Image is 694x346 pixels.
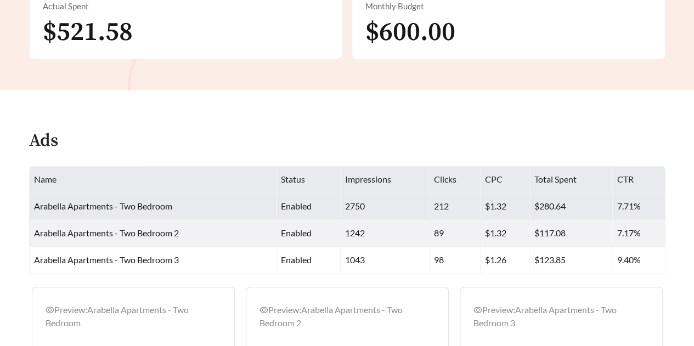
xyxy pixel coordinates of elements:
span: CTR [617,174,633,184]
td: 9.40% [612,247,665,274]
span: $521.58 [43,16,133,49]
span: eye [46,305,54,314]
th: Name [30,166,277,193]
div: Preview: Arabella Apartments - Two Bedroom 2 [259,303,435,330]
div: Preview: Arabella Apartments - Two Bedroom 3 [473,303,649,330]
span: Arabella Apartments - Two Bedroom 2 [34,228,179,238]
span: enabled [281,201,312,211]
div: Preview: Arabella Apartments - Two Bedroom [46,303,221,330]
span: $600.00 [365,16,455,49]
td: 1043 [341,247,430,274]
span: CPC [485,174,503,184]
th: Status [277,166,341,193]
span: Arabella Apartments - Two Bedroom [34,201,172,211]
td: $123.85 [530,247,613,274]
td: 2750 [341,193,430,220]
h4: Ads [29,132,58,151]
span: eye [473,305,482,314]
td: 1242 [341,220,430,247]
th: Total Spent [530,166,613,193]
span: eye [259,305,268,314]
td: 89 [430,220,481,247]
td: 98 [430,247,481,274]
td: $1.32 [481,193,530,220]
td: $1.32 [481,220,530,247]
th: Clicks [430,166,481,193]
td: 7.71% [612,193,665,220]
td: $117.08 [530,220,613,247]
td: $1.26 [481,247,530,274]
td: 212 [430,193,481,220]
span: enabled [281,228,312,238]
td: $280.64 [530,193,613,220]
span: enabled [281,254,312,265]
td: 7.17% [612,220,665,247]
span: Arabella Apartments - Two Bedroom 3 [34,254,179,265]
th: Impressions [341,166,430,193]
